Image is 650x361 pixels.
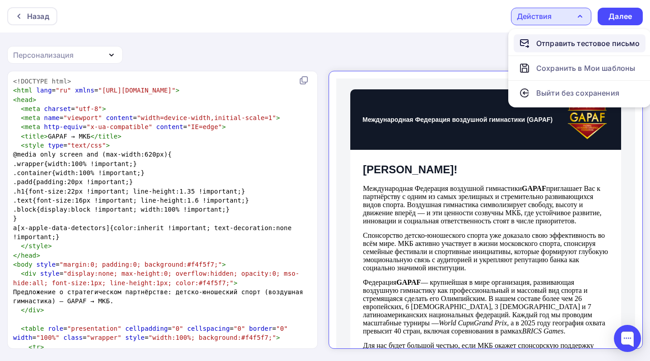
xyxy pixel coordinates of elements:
[25,142,44,149] span: style
[13,261,226,268] span: =
[106,114,133,121] span: content
[26,19,226,63] td: Международная Федерация воздушной гимнастики (GAPAF)
[13,215,17,222] span: }
[44,105,71,112] span: charset
[28,306,40,314] span: div
[229,19,273,63] img: GAPAF
[536,63,635,74] div: Сохранить в Мои шаблоны
[176,87,180,94] span: >
[36,87,51,94] span: lang
[27,263,272,312] p: Для нас будет большой честью, если МКБ окажет спонсорскую поддержку Федерации, став стратегически...
[13,206,230,213] span: .block{display:block !important; width:100% !important;}
[27,84,272,98] h1: [PERSON_NAME]!
[13,197,249,204] span: .text{font-size:16px !important; line-height:1.6 !important;}
[25,270,37,277] span: div
[13,188,245,195] span: .h1{font-size:22px !important; line-height:1.35 !important;}
[40,270,60,277] span: style
[87,123,153,130] span: "x-ua-compatible"
[13,325,292,341] span: = = = = = = =
[13,178,133,185] span: .padd{padding:20px !important;}
[187,325,230,332] span: cellspacing
[44,123,83,130] span: http-equiv
[48,142,63,149] span: type
[25,133,44,140] span: title
[60,200,84,208] strong: GAPAF
[25,105,40,112] span: meta
[222,261,226,268] span: >
[13,270,299,286] span: "display:none; max-height:0; overflow:hidden; opacity:0; mso-hide:all; font-size:1px; line-height...
[48,242,52,250] span: >
[102,105,106,112] span: >
[13,261,17,268] span: <
[28,343,32,351] span: <
[40,343,44,351] span: >
[27,106,272,147] p: Международная Федерация воздушной гимнастики приглашает Вас к партнёрству с одним из самых зрелищ...
[13,123,226,130] span: = =
[21,105,25,112] span: <
[87,334,121,341] span: "wrapper"
[13,224,296,241] span: a[x-apple-data-detectors]{color:inherit !important; text-decoration:none !important;}
[13,142,110,149] span: =
[27,153,272,194] p: Спонсорство детско-юношеского спорта уже доказало свою эффективность во всём мире. МКБ активно уч...
[17,96,32,103] span: head
[13,114,280,121] span: = =
[517,11,552,22] div: Действия
[75,105,102,112] span: "utf-8"
[25,114,40,121] span: meta
[276,334,280,341] span: >
[44,114,60,121] span: name
[13,133,121,140] span: GAPAF → МКБ
[233,279,237,287] span: >
[186,249,227,256] em: BRICS Games
[21,142,25,149] span: <
[13,78,71,85] span: <!DOCTYPE html>
[56,87,71,94] span: "ru"
[7,46,123,64] button: Персонализация
[67,325,121,332] span: "presentation"
[36,334,59,341] span: "100%"
[25,123,40,130] span: meta
[75,87,94,94] span: xmlns
[138,241,171,248] em: Grand Prix
[90,133,98,140] span: </
[21,123,25,130] span: <
[17,87,32,94] span: html
[28,242,48,250] span: style
[44,133,48,140] span: >
[249,325,272,332] span: border
[13,334,32,341] span: width
[234,325,246,332] span: "0"
[63,114,102,121] span: "viewport"
[21,114,25,121] span: <
[137,114,276,121] span: "width=device-width,initial-scale=1"
[21,306,28,314] span: </
[117,133,121,140] span: >
[222,123,226,130] span: >
[40,306,44,314] span: >
[63,334,83,341] span: class
[172,325,183,332] span: "0"
[13,160,137,167] span: .wrapper{width:100% !important;}
[536,38,640,49] div: Отправить тестовое письмо
[21,252,36,259] span: head
[608,11,632,22] div: Далее
[32,96,37,103] span: >
[21,133,25,140] span: <
[60,261,222,268] span: "margin:0; padding:0; background:#f4f5f7;"
[27,200,272,257] p: Федерация — крупнейшая в мире организация, развивающая воздушную гимнастику как профессиональный ...
[187,123,222,130] span: "IE=edge"
[13,87,17,94] span: <
[125,334,145,341] span: style
[13,50,74,60] div: Персонализация
[36,252,40,259] span: >
[98,87,176,94] span: "[URL][DOMAIN_NAME]"
[536,88,619,98] div: Выйти без сохранения
[125,325,168,332] span: cellpadding
[36,261,56,268] span: style
[67,142,106,149] span: "text/css"
[48,325,63,332] span: role
[21,242,28,250] span: </
[13,288,307,305] span: Предложение о стратегическом партнёрстве: детско-юношеский спорт (воздушная гимнастика) — GAPAF →...
[21,270,25,277] span: <
[21,325,25,332] span: <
